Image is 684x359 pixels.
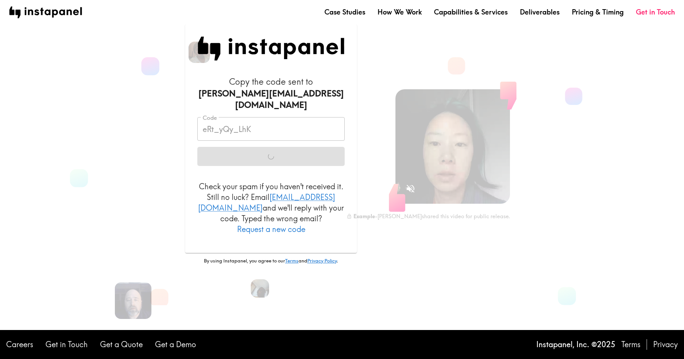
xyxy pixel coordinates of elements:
img: Jacqueline [251,279,269,298]
b: Example [353,213,375,220]
input: xxx_xxx_xxx [197,117,345,141]
a: Careers [6,339,33,350]
button: Request a new code [237,224,305,235]
p: Check your spam if you haven't received it. Still no luck? Email and we'll reply with your code. ... [197,181,345,235]
a: [EMAIL_ADDRESS][DOMAIN_NAME] [198,192,335,213]
a: Get a Demo [155,339,196,350]
label: Code [203,114,217,122]
div: - [PERSON_NAME] shared this video for public release. [347,213,510,220]
a: How We Work [377,7,422,17]
img: Instapanel [197,37,345,61]
a: Privacy Policy [307,258,337,264]
p: Instapanel, Inc. © 2025 [536,339,615,350]
a: Deliverables [520,7,560,17]
img: instapanel [9,6,82,18]
img: Aaron [115,282,152,319]
a: Terms [621,339,640,350]
p: By using Instapanel, you agree to our and . [185,258,357,264]
img: Venita [189,42,210,63]
a: Pricing & Timing [572,7,624,17]
a: Privacy [653,339,678,350]
h6: Copy the code sent to [197,76,345,111]
button: Sound is off [402,180,419,197]
div: [PERSON_NAME][EMAIL_ADDRESS][DOMAIN_NAME] [197,88,345,111]
a: Get in Touch [45,339,88,350]
a: Capabilities & Services [434,7,508,17]
a: Get in Touch [636,7,675,17]
a: Get a Quote [100,339,143,350]
a: Terms [285,258,298,264]
a: Case Studies [324,7,365,17]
